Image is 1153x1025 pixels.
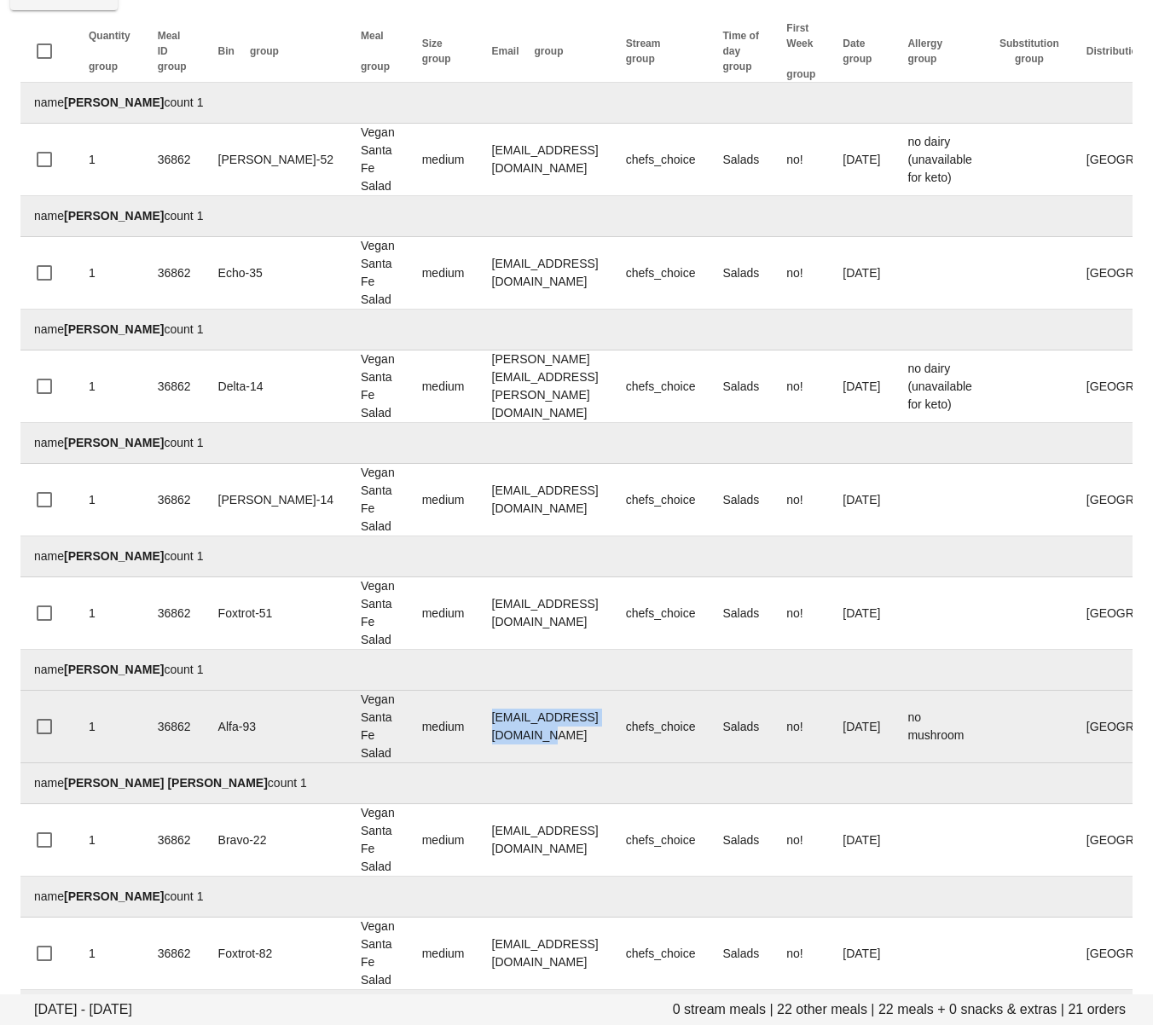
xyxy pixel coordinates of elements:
td: Salads [709,464,773,536]
span: Allergy [907,38,942,49]
td: Vegan Santa Fe Salad [347,350,408,423]
td: chefs_choice [612,804,710,877]
span: Quantity [89,30,130,42]
strong: [PERSON_NAME] [64,889,164,903]
td: chefs_choice [612,237,710,310]
span: 1 [89,379,96,393]
span: group [89,61,118,72]
span: group [1015,53,1044,65]
td: chefs_choice [612,918,710,990]
td: no! [773,350,829,423]
td: medium [408,124,478,196]
td: [PERSON_NAME]-52 [205,124,347,196]
td: Foxtrot-82 [205,918,347,990]
td: Vegan Santa Fe Salad [347,577,408,650]
td: 36862 [144,124,205,196]
td: medium [408,804,478,877]
td: medium [408,918,478,990]
td: no mushroom [894,691,986,763]
span: 1 [89,153,96,166]
td: Bravo-22 [205,804,347,877]
td: medium [408,577,478,650]
strong: [PERSON_NAME] [64,96,164,109]
strong: [PERSON_NAME] [64,322,164,336]
td: no! [773,918,829,990]
td: [DATE] [829,124,894,196]
th: First Week: Not sorted. Activate to sort ascending. [773,20,829,83]
td: 36862 [144,577,205,650]
td: no dairy (unavailable for keto) [894,124,986,196]
td: no! [773,577,829,650]
strong: [PERSON_NAME] [64,549,164,563]
span: 1 [89,493,96,507]
td: chefs_choice [612,464,710,536]
td: Vegan Santa Fe Salad [347,124,408,196]
span: group [786,68,815,80]
strong: [PERSON_NAME] [PERSON_NAME] [64,776,268,790]
th: Stream: Not sorted. Activate to sort ascending. [612,20,710,83]
span: group [361,61,390,72]
td: chefs_choice [612,350,710,423]
th: Bin: Not sorted. Activate to sort ascending. [205,20,347,83]
span: group [843,53,872,65]
th: Size: Not sorted. Activate to sort ascending. [408,20,478,83]
td: [DATE] [829,464,894,536]
span: Size [422,38,443,49]
span: First Week [786,22,813,49]
td: 36862 [144,918,205,990]
span: Bin [218,45,235,57]
td: 36862 [144,350,205,423]
td: chefs_choice [612,577,710,650]
th: Email: Not sorted. Activate to sort ascending. [478,20,612,83]
span: group [535,45,564,57]
span: Email [492,45,519,57]
td: chefs_choice [612,691,710,763]
span: group [158,61,187,72]
td: Vegan Santa Fe Salad [347,804,408,877]
td: Vegan Santa Fe Salad [347,918,408,990]
strong: [PERSON_NAME] [64,663,164,676]
td: Salads [709,918,773,990]
td: [DATE] [829,577,894,650]
td: no dairy (unavailable for keto) [894,350,986,423]
td: Vegan Santa Fe Salad [347,464,408,536]
td: [DATE] [829,350,894,423]
td: Salads [709,350,773,423]
strong: [PERSON_NAME] [64,436,164,449]
span: Meal ID [158,30,181,57]
td: [DATE] [829,804,894,877]
td: 36862 [144,804,205,877]
td: [EMAIL_ADDRESS][DOMAIN_NAME] [478,804,612,877]
span: Time of day [722,30,758,57]
td: Alfa-93 [205,691,347,763]
span: Substitution [999,38,1059,49]
span: 1 [89,720,96,733]
td: no! [773,691,829,763]
th: Time of day: Not sorted. Activate to sort ascending. [709,20,773,83]
td: Delta-14 [205,350,347,423]
td: no! [773,804,829,877]
strong: [PERSON_NAME] [64,209,164,223]
span: 1 [89,606,96,620]
td: [PERSON_NAME][EMAIL_ADDRESS][PERSON_NAME][DOMAIN_NAME] [478,350,612,423]
td: medium [408,237,478,310]
td: Vegan Santa Fe Salad [347,237,408,310]
span: Meal [361,30,384,42]
td: Salads [709,691,773,763]
td: [DATE] [829,237,894,310]
td: no! [773,124,829,196]
span: Date [843,38,865,49]
th: Meal ID: Not sorted. Activate to sort ascending. [144,20,205,83]
span: 1 [89,266,96,280]
td: medium [408,691,478,763]
th: Substitution: Not sorted. Activate to sort ascending. [986,20,1073,83]
td: Echo-35 [205,237,347,310]
td: chefs_choice [612,124,710,196]
td: Foxtrot-51 [205,577,347,650]
td: [EMAIL_ADDRESS][DOMAIN_NAME] [478,577,612,650]
td: no! [773,464,829,536]
span: 1 [89,947,96,960]
span: group [250,45,279,57]
td: 36862 [144,237,205,310]
td: no! [773,237,829,310]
